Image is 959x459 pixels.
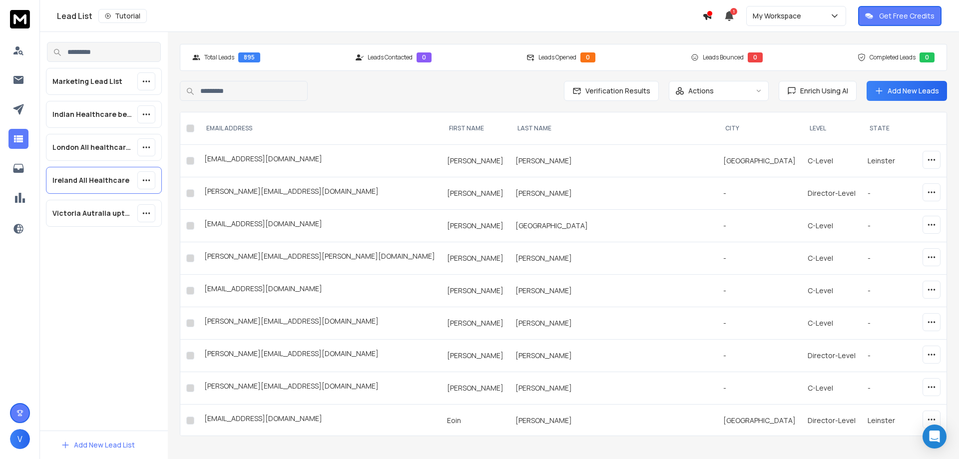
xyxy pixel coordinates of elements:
[441,275,509,307] td: [PERSON_NAME]
[509,145,717,177] td: [PERSON_NAME]
[717,210,802,242] td: -
[204,53,234,61] p: Total Leads
[802,275,862,307] td: C-Level
[509,210,717,242] td: [GEOGRAPHIC_DATA]
[688,86,714,96] p: Actions
[52,208,133,218] p: Victoria Autralia upto 25
[879,11,935,21] p: Get Free Credits
[867,81,947,101] button: Add New Leads
[204,186,435,200] div: [PERSON_NAME][EMAIL_ADDRESS][DOMAIN_NAME]
[802,340,862,372] td: Director-Level
[509,307,717,340] td: [PERSON_NAME]
[441,340,509,372] td: [PERSON_NAME]
[717,275,802,307] td: -
[238,52,260,62] div: 895
[717,372,802,405] td: -
[862,340,949,372] td: -
[441,405,509,437] td: Eoin
[368,53,413,61] p: Leads Contacted
[509,275,717,307] td: [PERSON_NAME]
[796,86,848,96] span: Enrich Using AI
[10,429,30,449] button: V
[862,177,949,210] td: -
[441,372,509,405] td: [PERSON_NAME]
[441,112,509,145] th: FIRST NAME
[802,177,862,210] td: Director-Level
[52,175,129,185] p: Ireland All Healthcare
[198,112,441,145] th: EMAIL ADDRESS
[52,76,122,86] p: Marketing Lead List
[52,109,133,119] p: Indian Healthcare below 25 all
[204,316,435,330] div: [PERSON_NAME][EMAIL_ADDRESS][DOMAIN_NAME]
[717,145,802,177] td: [GEOGRAPHIC_DATA]
[717,340,802,372] td: -
[717,177,802,210] td: -
[204,154,435,168] div: [EMAIL_ADDRESS][DOMAIN_NAME]
[802,145,862,177] td: C-Level
[717,242,802,275] td: -
[862,275,949,307] td: -
[802,112,862,145] th: level
[717,307,802,340] td: -
[875,86,939,96] a: Add New Leads
[52,142,133,152] p: London All healthcare under 25
[862,405,949,437] td: Leinster
[204,219,435,233] div: [EMAIL_ADDRESS][DOMAIN_NAME]
[204,251,435,265] div: [PERSON_NAME][EMAIL_ADDRESS][PERSON_NAME][DOMAIN_NAME]
[703,53,744,61] p: Leads Bounced
[730,8,737,15] span: 1
[858,6,942,26] button: Get Free Credits
[509,177,717,210] td: [PERSON_NAME]
[717,112,802,145] th: city
[802,242,862,275] td: C-Level
[802,372,862,405] td: C-Level
[509,340,717,372] td: [PERSON_NAME]
[580,52,595,62] div: 0
[509,112,717,145] th: LAST NAME
[204,349,435,363] div: [PERSON_NAME][EMAIL_ADDRESS][DOMAIN_NAME]
[441,145,509,177] td: [PERSON_NAME]
[862,372,949,405] td: -
[779,81,857,101] button: Enrich Using AI
[441,177,509,210] td: [PERSON_NAME]
[53,435,143,455] button: Add New Lead List
[441,210,509,242] td: [PERSON_NAME]
[441,242,509,275] td: [PERSON_NAME]
[862,112,949,145] th: state
[802,210,862,242] td: C-Level
[204,284,435,298] div: [EMAIL_ADDRESS][DOMAIN_NAME]
[717,405,802,437] td: [GEOGRAPHIC_DATA]
[509,405,717,437] td: [PERSON_NAME]
[862,145,949,177] td: Leinster
[862,307,949,340] td: -
[870,53,916,61] p: Completed Leads
[802,307,862,340] td: C-Level
[417,52,432,62] div: 0
[509,242,717,275] td: [PERSON_NAME]
[57,9,702,23] div: Lead List
[920,52,935,62] div: 0
[441,307,509,340] td: [PERSON_NAME]
[564,81,659,101] button: Verification Results
[862,210,949,242] td: -
[802,405,862,437] td: Director-Level
[923,425,947,449] div: Open Intercom Messenger
[862,242,949,275] td: -
[204,414,435,428] div: [EMAIL_ADDRESS][DOMAIN_NAME]
[753,11,805,21] p: My Workspace
[509,372,717,405] td: [PERSON_NAME]
[98,9,147,23] button: Tutorial
[581,86,650,96] span: Verification Results
[748,52,763,62] div: 0
[538,53,576,61] p: Leads Opened
[204,381,435,395] div: [PERSON_NAME][EMAIL_ADDRESS][DOMAIN_NAME]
